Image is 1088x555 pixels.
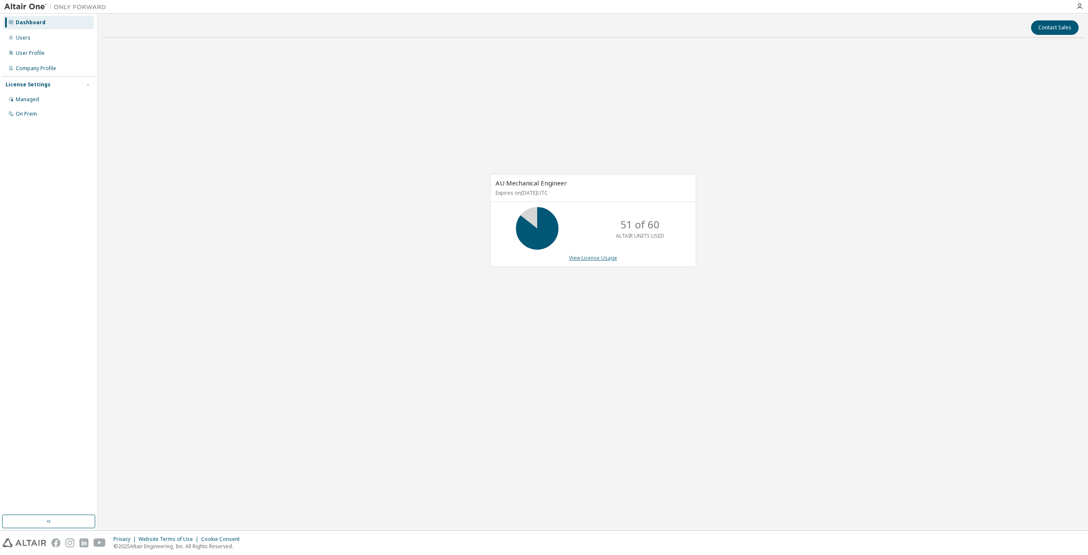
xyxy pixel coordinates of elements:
img: facebook.svg [51,538,60,547]
a: View License Usage [569,254,617,262]
img: Altair One [4,3,110,11]
p: ALTAIR UNITS USED [616,232,664,239]
div: Managed [16,96,39,103]
div: Company Profile [16,65,56,72]
img: altair_logo.svg [3,538,46,547]
p: 51 of 60 [620,217,660,232]
p: © 2025 Altair Engineering, Inc. All Rights Reserved. [113,543,245,550]
span: AU Mechanical Engineer [496,179,567,187]
div: On Prem [16,111,37,117]
div: User Profile [16,50,45,57]
div: Dashboard [16,19,45,26]
div: Privacy [113,536,139,543]
button: Contact Sales [1031,20,1079,35]
div: License Settings [6,81,51,88]
div: Cookie Consent [201,536,245,543]
img: linkedin.svg [79,538,88,547]
p: Expires on [DATE] UTC [496,189,688,196]
img: youtube.svg [93,538,106,547]
div: Website Terms of Use [139,536,201,543]
img: instagram.svg [65,538,74,547]
div: Users [16,34,31,41]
